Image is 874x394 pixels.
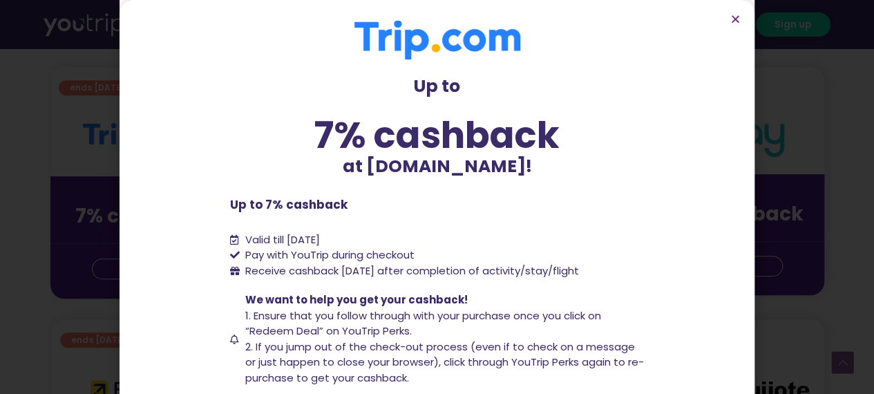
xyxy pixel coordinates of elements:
[245,308,601,339] span: 1. Ensure that you follow through with your purchase once you click on “Redeem Deal” on YouTrip P...
[230,73,645,100] p: Up to
[242,247,415,263] span: Pay with YouTrip during checkout
[245,263,579,278] span: Receive cashback [DATE] after completion of activity/stay/flight
[230,153,645,180] p: at [DOMAIN_NAME]!
[245,339,644,385] span: 2. If you jump out of the check-out process (even if to check on a message or just happen to clos...
[230,196,348,213] b: Up to 7% cashback
[230,117,645,153] div: 7% cashback
[730,14,741,24] a: Close
[245,232,320,247] span: Valid till [DATE]
[245,292,468,307] span: We want to help you get your cashback!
